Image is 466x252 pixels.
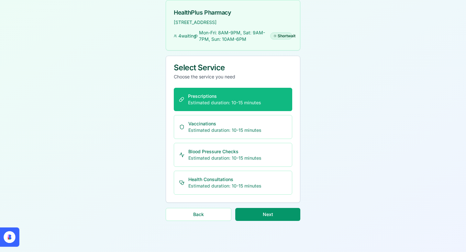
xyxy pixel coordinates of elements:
[174,19,292,26] p: [STREET_ADDRESS]
[188,99,261,106] div: Estimated duration: 10-15 minutes
[174,115,292,139] button: VaccinationsEstimated duration: 10-15 minutes
[188,155,261,161] div: Estimated duration: 10-15 minutes
[188,148,261,155] div: Blood Pressure Checks
[174,64,292,72] div: Select Service
[174,74,292,80] p: Choose the service you need
[174,8,292,17] div: HealthPlus Pharmacy
[174,171,292,195] button: Health ConsultationsEstimated duration: 10-15 minutes
[199,29,270,42] span: Mon-Fri: 8AM-9PM, Sat: 9AM-7PM, Sun: 10AM-6PM
[188,93,261,99] div: Prescriptions
[178,33,189,39] span: 4 waiting
[278,33,289,39] span: Short wait
[188,120,261,127] div: Vaccinations
[188,183,261,189] div: Estimated duration: 10-15 minutes
[188,127,261,133] div: Estimated duration: 10-15 minutes
[174,143,292,167] button: Blood Pressure ChecksEstimated duration: 10-15 minutes
[166,208,231,221] button: Back
[235,208,300,221] button: Next
[174,88,292,111] button: PrescriptionsEstimated duration: 10-15 minutes
[188,176,261,183] div: Health Consultations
